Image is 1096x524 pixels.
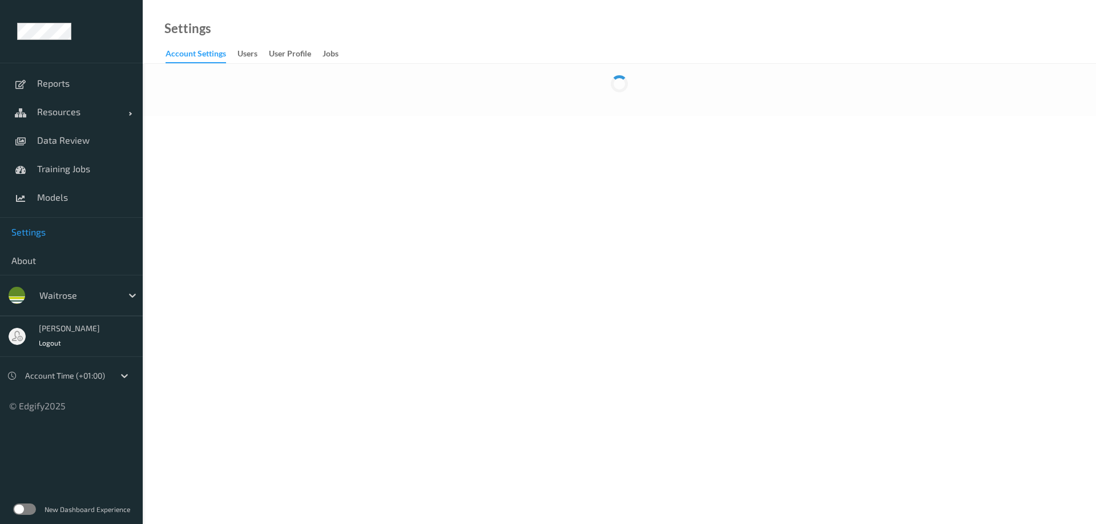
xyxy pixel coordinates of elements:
[237,46,269,62] a: users
[237,48,257,62] div: users
[269,48,311,62] div: User Profile
[269,46,323,62] a: User Profile
[323,48,339,62] div: Jobs
[166,46,237,63] a: Account Settings
[323,46,350,62] a: Jobs
[166,48,226,63] div: Account Settings
[164,23,211,34] a: Settings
